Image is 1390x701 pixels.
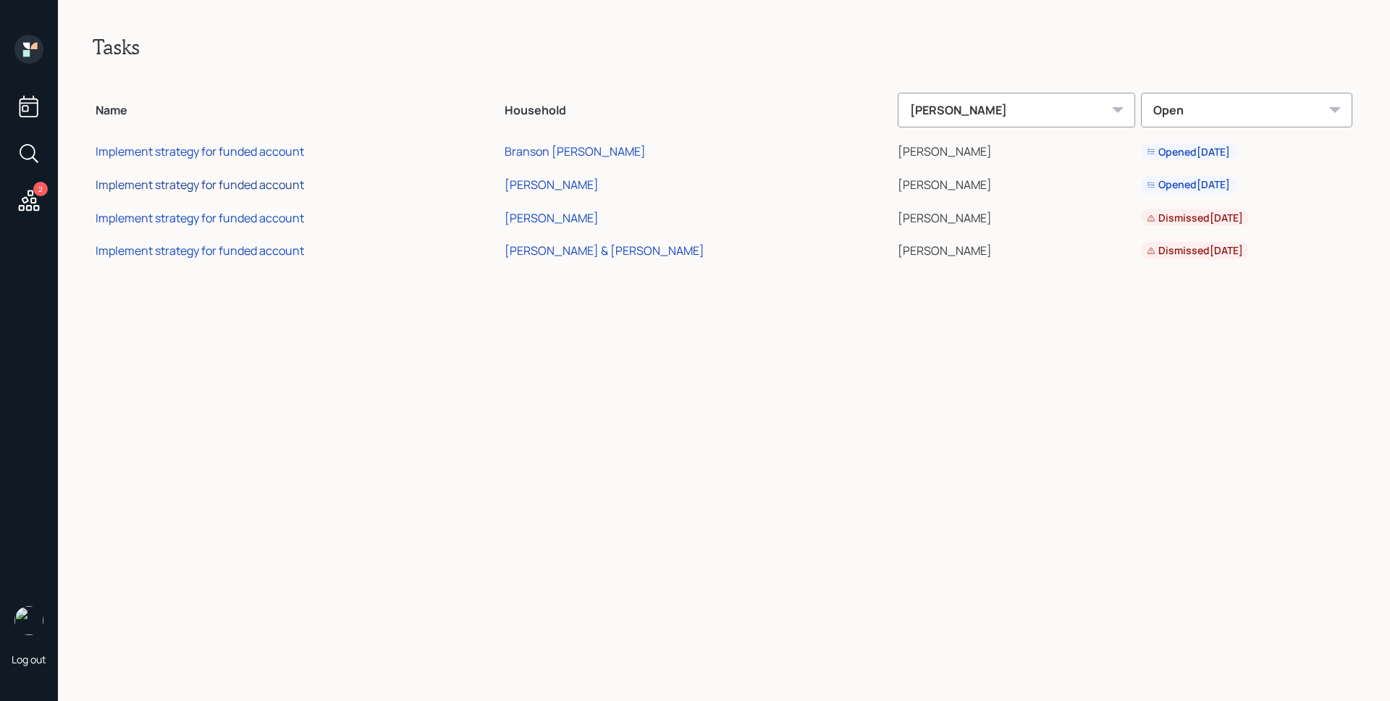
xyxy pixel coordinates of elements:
[96,177,304,193] div: Implement strategy for funded account
[895,133,1138,167] td: [PERSON_NAME]
[1141,93,1352,127] div: Open
[1147,243,1243,258] div: Dismissed [DATE]
[895,199,1138,232] td: [PERSON_NAME]
[505,143,646,159] div: Branson [PERSON_NAME]
[1147,145,1230,159] div: Opened [DATE]
[895,166,1138,199] td: [PERSON_NAME]
[895,232,1138,265] td: [PERSON_NAME]
[96,143,304,159] div: Implement strategy for funded account
[33,182,48,196] div: 2
[96,243,304,259] div: Implement strategy for funded account
[93,83,502,133] th: Name
[505,210,599,226] div: [PERSON_NAME]
[505,243,704,259] div: [PERSON_NAME] & [PERSON_NAME]
[505,177,599,193] div: [PERSON_NAME]
[898,93,1135,127] div: [PERSON_NAME]
[12,652,46,666] div: Log out
[93,35,1355,59] h2: Tasks
[96,210,304,226] div: Implement strategy for funded account
[1147,211,1243,225] div: Dismissed [DATE]
[14,606,43,635] img: james-distasi-headshot.png
[502,83,894,133] th: Household
[1147,177,1230,192] div: Opened [DATE]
